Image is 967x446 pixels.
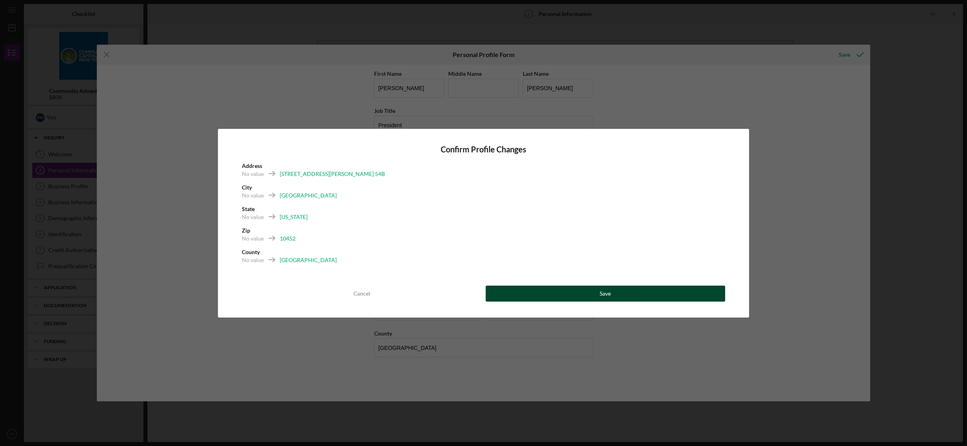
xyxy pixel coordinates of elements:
b: County [242,249,260,255]
div: [US_STATE] [280,213,308,221]
div: [GEOGRAPHIC_DATA] [280,191,337,199]
div: No value [242,256,264,264]
h4: Confirm Profile Changes [242,145,726,154]
b: State [242,205,255,212]
div: Save [600,286,611,302]
div: [STREET_ADDRESS][PERSON_NAME] 54B [280,170,385,178]
b: Address [242,162,262,169]
div: No value [242,191,264,199]
div: Cancel [353,286,370,302]
div: No value [242,170,264,178]
b: Zip [242,227,250,234]
b: City [242,184,252,191]
button: Save [486,286,726,302]
div: [GEOGRAPHIC_DATA] [280,256,337,264]
div: 10452 [280,235,296,243]
div: No value [242,213,264,221]
div: No value [242,235,264,243]
button: Cancel [242,286,482,302]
